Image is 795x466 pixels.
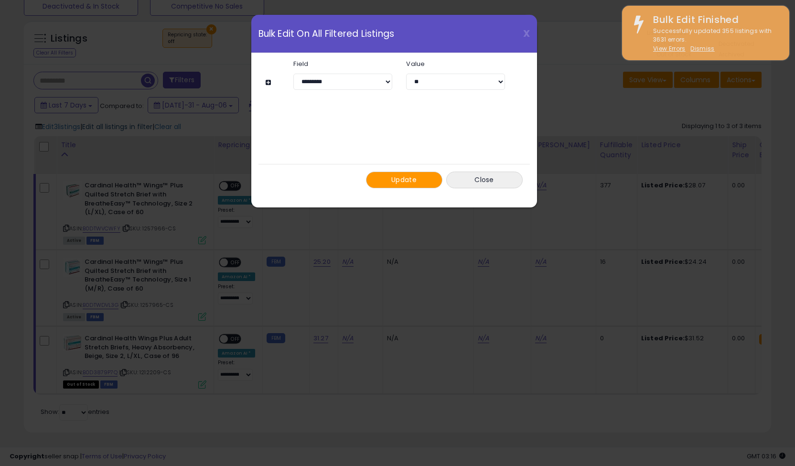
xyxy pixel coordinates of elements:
u: Dismiss [690,44,714,53]
div: Successfully updated 355 listings with 3631 errors. [646,27,782,54]
div: Bulk Edit Finished [646,13,782,27]
span: Update [391,175,417,184]
label: Value [399,61,512,67]
span: Bulk Edit On All Filtered Listings [258,29,395,38]
label: Field [286,61,399,67]
span: X [523,27,530,40]
button: Close [446,172,523,188]
a: View Errors [653,44,686,53]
